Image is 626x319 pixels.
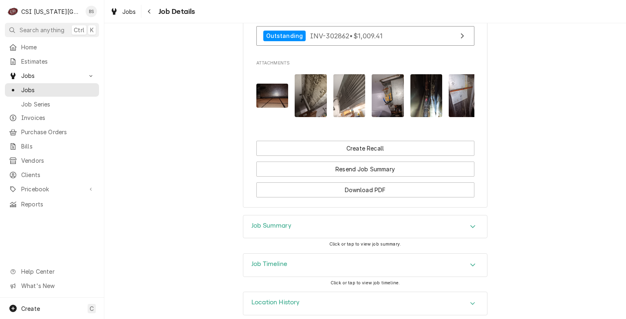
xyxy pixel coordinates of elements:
[256,177,474,197] div: Button Group Row
[256,26,474,46] a: View Invoice
[5,125,99,139] a: Purchase Orders
[256,141,474,156] button: Create Recall
[122,7,136,16] span: Jobs
[21,57,95,66] span: Estimates
[5,140,99,153] a: Bills
[5,40,99,54] a: Home
[21,71,83,80] span: Jobs
[256,141,474,156] div: Button Group Row
[7,6,19,17] div: CSI Kansas City's Avatar
[310,31,383,40] span: INV-302862 • $1,009.41
[329,241,401,247] span: Click or tap to view job summary.
[21,128,95,136] span: Purchase Orders
[449,74,481,117] img: n8kitRwxSqCKIh6KFYXo
[295,74,327,117] img: xJZQMZCTGeGeyXaftBtA
[243,254,487,277] button: Accordion Details Expand Trigger
[21,267,94,276] span: Help Center
[5,154,99,167] a: Vendors
[5,23,99,37] button: Search anythingCtrlK
[21,100,95,109] span: Job Series
[21,113,95,122] span: Invoices
[243,292,487,315] div: Location History
[21,86,95,94] span: Jobs
[243,215,487,238] button: Accordion Details Expand Trigger
[21,43,95,51] span: Home
[21,142,95,151] span: Bills
[90,26,94,34] span: K
[243,253,487,277] div: Job Timeline
[21,305,40,312] span: Create
[21,156,95,165] span: Vendors
[21,171,95,179] span: Clients
[256,156,474,177] div: Button Group Row
[251,260,287,268] h3: Job Timeline
[5,197,99,211] a: Reports
[251,222,291,230] h3: Job Summary
[256,84,289,108] img: 55t94HODT4GnauaLdfjI
[21,281,94,290] span: What's New
[256,15,474,50] div: Invoices
[5,69,99,82] a: Go to Jobs
[243,254,487,277] div: Accordion Header
[7,6,19,17] div: C
[5,111,99,124] a: Invoices
[243,215,487,238] div: Accordion Header
[5,83,99,97] a: Jobs
[243,292,487,315] button: Accordion Details Expand Trigger
[90,304,94,313] span: C
[331,280,400,286] span: Click or tap to view job timeline.
[5,265,99,278] a: Go to Help Center
[107,5,139,18] a: Jobs
[5,97,99,111] a: Job Series
[243,292,487,315] div: Accordion Header
[256,182,474,197] button: Download PDF
[256,60,474,66] span: Attachments
[74,26,84,34] span: Ctrl
[333,74,366,117] img: 5565GOUQvKghdvwQxvjQ
[5,55,99,68] a: Estimates
[143,5,156,18] button: Navigate back
[86,6,97,17] div: BS
[256,162,474,177] button: Resend Job Summary
[372,74,404,117] img: OGc3KC97RdO2srTYVeAH
[5,279,99,292] a: Go to What's New
[256,68,474,124] span: Attachments
[21,200,95,208] span: Reports
[156,6,195,17] span: Job Details
[251,299,300,306] h3: Location History
[243,215,487,239] div: Job Summary
[86,6,97,17] div: Brent Seaba's Avatar
[256,60,474,124] div: Attachments
[263,31,306,42] div: Outstanding
[410,74,443,117] img: vSrct3kPRX6MHe5ZfApM
[5,182,99,196] a: Go to Pricebook
[21,7,81,16] div: CSI [US_STATE][GEOGRAPHIC_DATA]
[5,168,99,182] a: Clients
[21,185,83,193] span: Pricebook
[20,26,64,34] span: Search anything
[256,141,474,197] div: Button Group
